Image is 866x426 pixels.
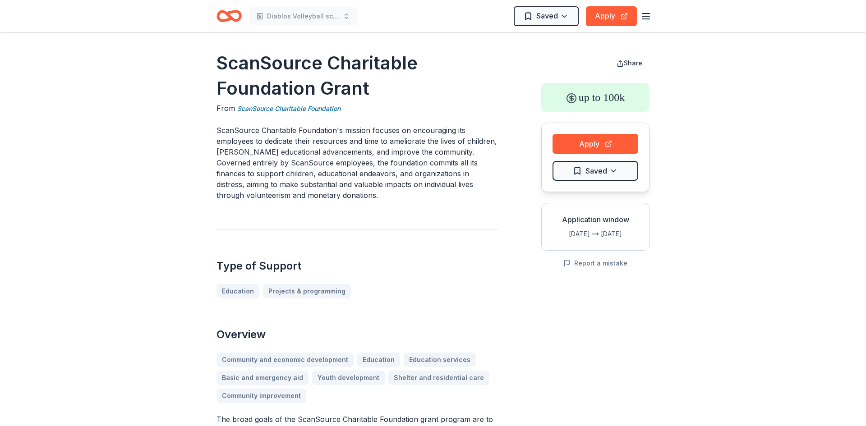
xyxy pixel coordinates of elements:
[585,165,607,177] span: Saved
[249,7,357,25] button: Diablos Volleyball scholarship
[216,327,498,342] h2: Overview
[536,10,558,22] span: Saved
[267,11,339,22] span: Diablos Volleyball scholarship
[216,125,498,201] p: ScanSource Charitable Foundation's mission focuses on encouraging its employees to dedicate their...
[601,229,642,239] div: [DATE]
[609,54,649,72] button: Share
[216,259,498,273] h2: Type of Support
[586,6,637,26] button: Apply
[553,134,638,154] button: Apply
[216,103,498,114] div: From
[216,50,498,101] h1: ScanSource Charitable Foundation Grant
[514,6,579,26] button: Saved
[216,5,242,27] a: Home
[541,83,649,112] div: up to 100k
[549,229,590,239] div: [DATE]
[237,103,341,114] a: ScanSource Charitable Foundation
[263,284,351,298] a: Projects & programming
[563,258,627,269] button: Report a mistake
[216,284,259,298] a: Education
[553,161,638,181] button: Saved
[624,59,642,67] span: Share
[549,214,642,225] div: Application window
